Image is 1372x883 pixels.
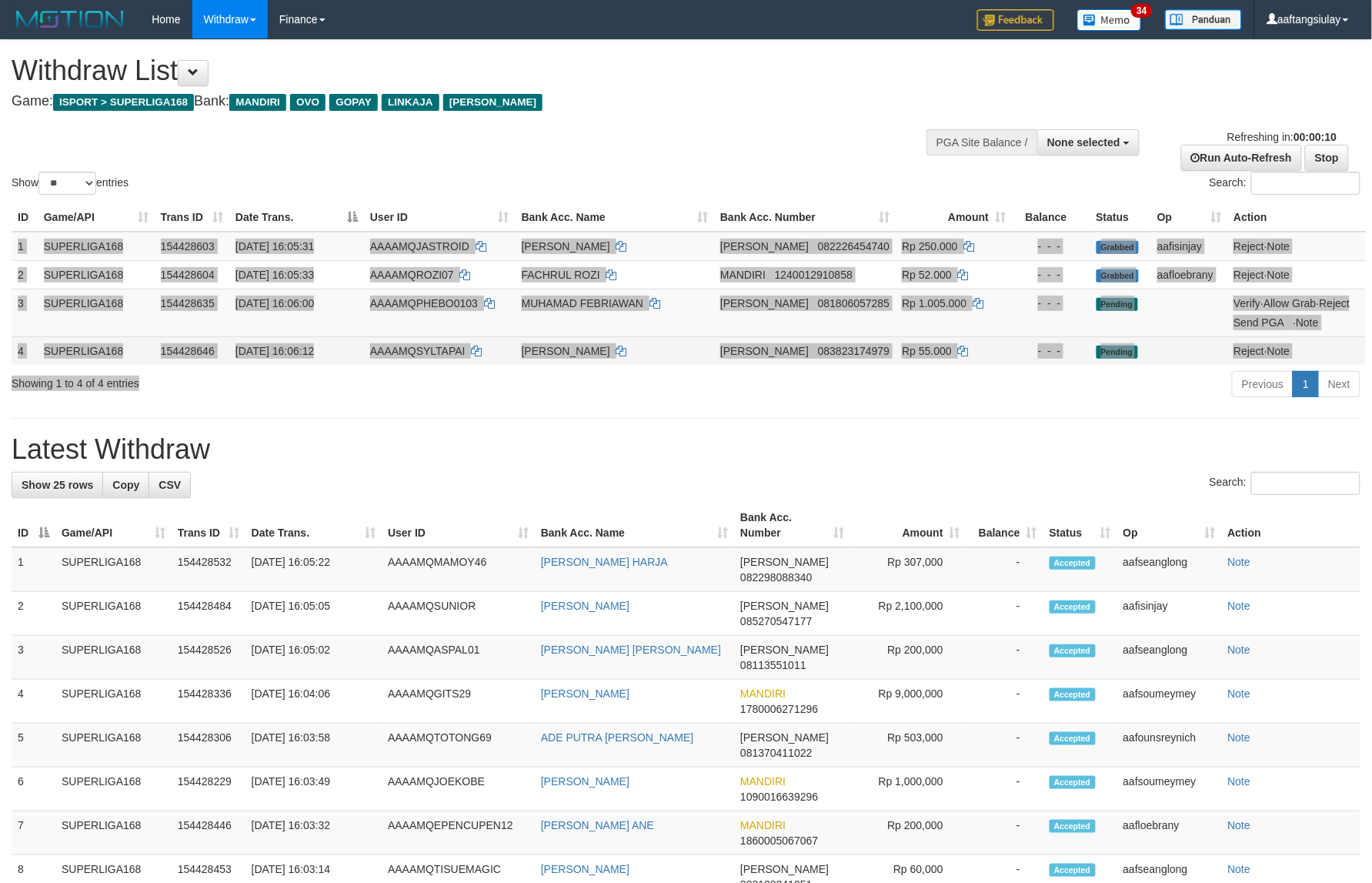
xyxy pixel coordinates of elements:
td: aafisinjay [1117,592,1222,636]
a: [PERSON_NAME] [541,775,629,788]
span: 154428604 [161,269,215,281]
td: 3 [12,636,55,680]
span: [PERSON_NAME] [740,731,829,744]
th: Action [1222,503,1360,547]
div: - - - [1018,239,1083,254]
h1: Withdraw List [12,55,900,86]
span: Copy 1860005067067 to clipboard [740,835,818,847]
span: Accepted [1050,864,1096,877]
span: Copy 082298088340 to clipboard [740,571,812,584]
a: Reject [1233,240,1264,253]
span: [DATE] 16:06:12 [235,345,314,357]
a: Run Auto-Refresh [1181,145,1302,171]
a: Note [1228,731,1251,744]
td: Rp 1,000,000 [850,768,966,811]
td: AAAAMQSUNIOR [382,592,535,636]
td: · [1227,336,1366,365]
a: FACHRUL ROZI [522,269,600,281]
td: 4 [12,336,38,365]
div: Showing 1 to 4 of 4 entries [12,370,560,391]
span: [PERSON_NAME] [740,863,829,875]
span: [PERSON_NAME] [720,345,809,357]
div: - - - [1018,296,1083,311]
th: Trans ID: activate to sort column ascending [155,203,229,232]
select: Showentries [38,172,96,195]
td: - [966,636,1043,680]
td: Rp 2,100,000 [850,592,966,636]
td: SUPERLIGA168 [55,811,172,855]
span: Copy 1090016639296 to clipboard [740,791,818,803]
td: SUPERLIGA168 [55,592,172,636]
a: [PERSON_NAME] [PERSON_NAME] [541,644,721,656]
span: None selected [1047,136,1120,149]
span: LINKAJA [382,94,439,111]
label: Show entries [12,172,129,195]
a: Note [1267,269,1290,281]
span: 154428635 [161,297,215,309]
th: Action [1227,203,1366,232]
td: SUPERLIGA168 [55,636,172,680]
span: AAAAMQJASTROID [370,240,469,253]
img: panduan.png [1165,9,1242,30]
button: None selected [1037,129,1140,156]
th: User ID: activate to sort column ascending [382,503,535,547]
span: MANDIRI [720,269,766,281]
span: [PERSON_NAME] [720,240,809,253]
td: 3 [12,289,38,336]
span: Copy [112,479,139,491]
td: 6 [12,768,55,811]
a: [PERSON_NAME] [522,345,610,357]
a: 1 [1293,371,1319,397]
td: [DATE] 16:05:22 [245,547,382,592]
td: SUPERLIGA168 [55,768,172,811]
span: Copy 08113551011 to clipboard [740,659,806,671]
td: [DATE] 16:03:49 [245,768,382,811]
td: SUPERLIGA168 [38,336,155,365]
span: [DATE] 16:06:00 [235,297,314,309]
th: ID: activate to sort column descending [12,503,55,547]
span: CSV [159,479,181,491]
span: 154428603 [161,240,215,253]
td: · [1227,260,1366,289]
td: AAAAMQEPENCUPEN12 [382,811,535,855]
th: ID [12,203,38,232]
span: Copy 081370411022 to clipboard [740,747,812,759]
th: Date Trans.: activate to sort column ascending [245,503,382,547]
th: User ID: activate to sort column ascending [364,203,516,232]
span: Accepted [1050,820,1096,833]
th: Op: activate to sort column ascending [1117,503,1222,547]
td: 154428484 [172,592,245,636]
a: Note [1228,819,1251,831]
span: ISPORT > SUPERLIGA168 [53,94,194,111]
td: aafseanglong [1117,547,1222,592]
td: 4 [12,680,55,724]
td: [DATE] 16:05:02 [245,636,382,680]
span: Grabbed [1097,269,1140,283]
span: Rp 55.000 [902,345,952,357]
a: MUHAMAD FEBRIAWAN [522,297,643,309]
span: AAAAMQPHEBO0103 [370,297,478,309]
td: 154428446 [172,811,245,855]
a: Previous [1232,371,1294,397]
a: [PERSON_NAME] [522,240,610,253]
a: ADE PUTRA [PERSON_NAME] [541,731,693,744]
span: Grabbed [1097,241,1140,254]
td: AAAAMQMAMOY46 [382,547,535,592]
td: 1 [12,232,38,261]
img: Button%20Memo.svg [1077,9,1142,31]
span: [PERSON_NAME] [740,600,829,612]
a: Note [1228,644,1251,656]
span: Accepted [1050,776,1096,789]
span: [DATE] 16:05:31 [235,240,314,253]
a: Send PGA [1233,316,1284,329]
td: aafsoumeymey [1117,680,1222,724]
span: Copy 1780006271296 to clipboard [740,703,818,715]
td: Rp 307,000 [850,547,966,592]
a: CSV [149,472,191,498]
span: Pending [1097,346,1138,359]
span: [DATE] 16:05:33 [235,269,314,281]
td: AAAAMQASPAL01 [382,636,535,680]
a: Note [1228,600,1251,612]
span: AAAAMQROZI07 [370,269,454,281]
td: [DATE] 16:04:06 [245,680,382,724]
